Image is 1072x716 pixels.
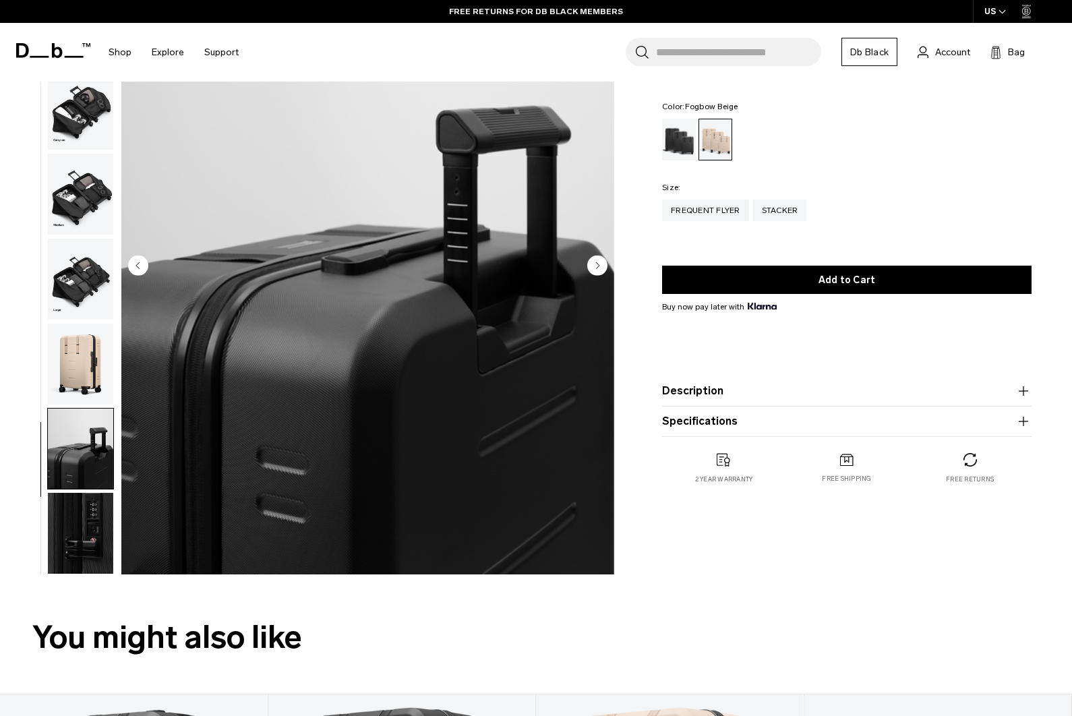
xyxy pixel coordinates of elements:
[48,154,113,235] img: Stacker Luggage Bundle Fogbow Beige
[128,255,148,278] button: Previous slide
[47,408,114,490] button: Stacker Luggage Bundle Fogbow Beige
[662,266,1032,294] button: Add to Cart
[48,69,113,150] img: Stacker Luggage Bundle Fogbow Beige
[47,69,114,151] button: Stacker Luggage Bundle Fogbow Beige
[662,200,749,221] a: Frequent Flyer
[1008,45,1025,59] span: Bag
[822,474,871,483] p: Free shipping
[698,119,732,160] a: Fogbow Beige
[946,475,994,484] p: Free returns
[662,119,696,160] a: Black Out
[47,323,114,405] button: Stacker Luggage Bundle Fogbow Beige
[918,44,970,60] a: Account
[204,28,239,76] a: Support
[98,23,249,82] nav: Main Navigation
[990,44,1025,60] button: Bag
[47,238,114,320] button: Stacker Luggage Bundle Fogbow Beige
[753,200,807,221] a: Stacker
[48,409,113,489] img: Stacker Luggage Bundle Fogbow Beige
[32,614,1040,661] h2: You might also like
[662,102,738,111] legend: Color:
[48,239,113,320] img: Stacker Luggage Bundle Fogbow Beige
[662,413,1032,429] button: Specifications
[47,153,114,235] button: Stacker Luggage Bundle Fogbow Beige
[449,5,623,18] a: FREE RETURNS FOR DB BLACK MEMBERS
[109,28,131,76] a: Shop
[48,324,113,405] img: Stacker Luggage Bundle Fogbow Beige
[685,102,738,111] span: Fogbow Beige
[935,45,970,59] span: Account
[47,492,114,574] button: Stacker Luggage Bundle Fogbow Beige
[662,183,680,191] legend: Size:
[748,303,777,309] img: {"height" => 20, "alt" => "Klarna"}
[662,301,777,313] span: Buy now pay later with
[695,475,753,484] p: 2 year warranty
[48,493,113,574] img: Stacker Luggage Bundle Fogbow Beige
[841,38,897,66] a: Db Black
[152,28,184,76] a: Explore
[662,383,1032,399] button: Description
[587,255,607,278] button: Next slide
